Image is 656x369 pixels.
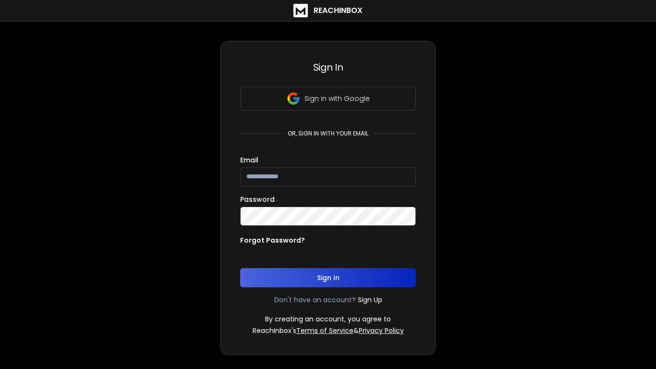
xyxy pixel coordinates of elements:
p: By creating an account, you agree to [265,314,391,324]
button: Sign In [240,268,416,287]
a: Sign Up [358,295,382,305]
label: Email [240,157,258,163]
img: logo [293,4,308,17]
a: Privacy Policy [359,326,404,335]
p: Don't have an account? [274,295,356,305]
a: Terms of Service [296,326,353,335]
p: Forgot Password? [240,235,305,245]
p: ReachInbox's & [253,326,404,335]
a: ReachInbox [293,4,363,17]
label: Password [240,196,275,203]
h3: Sign In [240,61,416,74]
p: Sign in with Google [304,94,370,103]
p: or, sign in with your email [284,130,372,137]
h1: ReachInbox [314,5,363,16]
button: Sign in with Google [240,86,416,111]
